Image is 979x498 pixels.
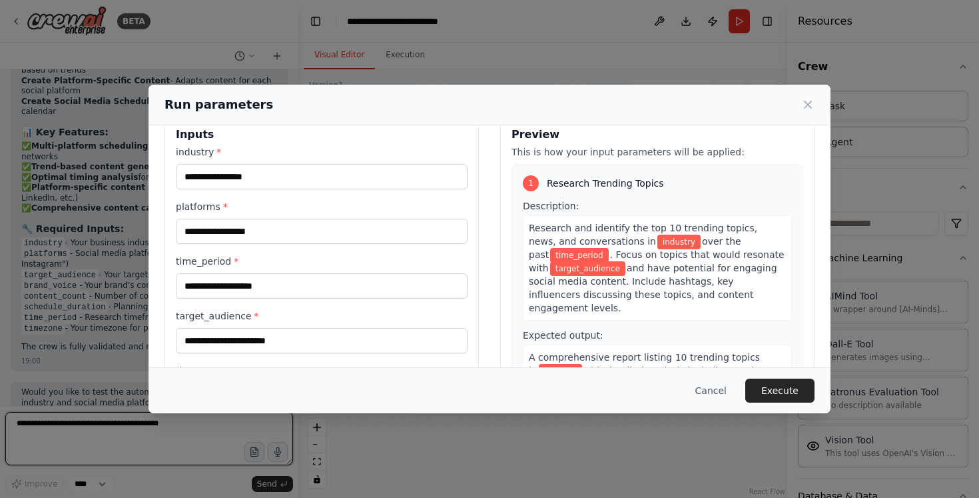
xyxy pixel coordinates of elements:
span: over the past [529,236,741,260]
span: Variable: industry [657,235,701,249]
label: timezone [176,364,468,377]
div: 1 [523,175,539,191]
h2: Run parameters [164,95,273,114]
span: with detailed analysis including: topic description, relevance score, associated hashtags, key in... [529,365,784,403]
button: Cancel [685,379,737,403]
span: Description: [523,201,579,211]
span: Expected output: [523,330,603,341]
label: platforms [176,200,468,213]
h3: Inputs [176,127,468,143]
label: industry [176,145,468,159]
span: and have potential for engaging social media content. Include hashtags, key influencers discussin... [529,263,777,313]
label: time_period [176,255,468,268]
p: This is how your input parameters will be applied: [511,145,803,159]
button: Execute [745,379,815,403]
span: Variable: time_period [550,248,608,263]
span: Research Trending Topics [547,177,664,190]
span: Variable: target_audience [550,261,625,276]
span: . Focus on topics that would resonate with [529,249,785,273]
h3: Preview [511,127,803,143]
span: A comprehensive report listing 10 trending topics in [529,352,760,376]
span: Research and identify the top 10 trending topics, news, and conversations in [529,223,757,247]
span: Variable: industry [539,364,582,379]
label: target_audience [176,309,468,323]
